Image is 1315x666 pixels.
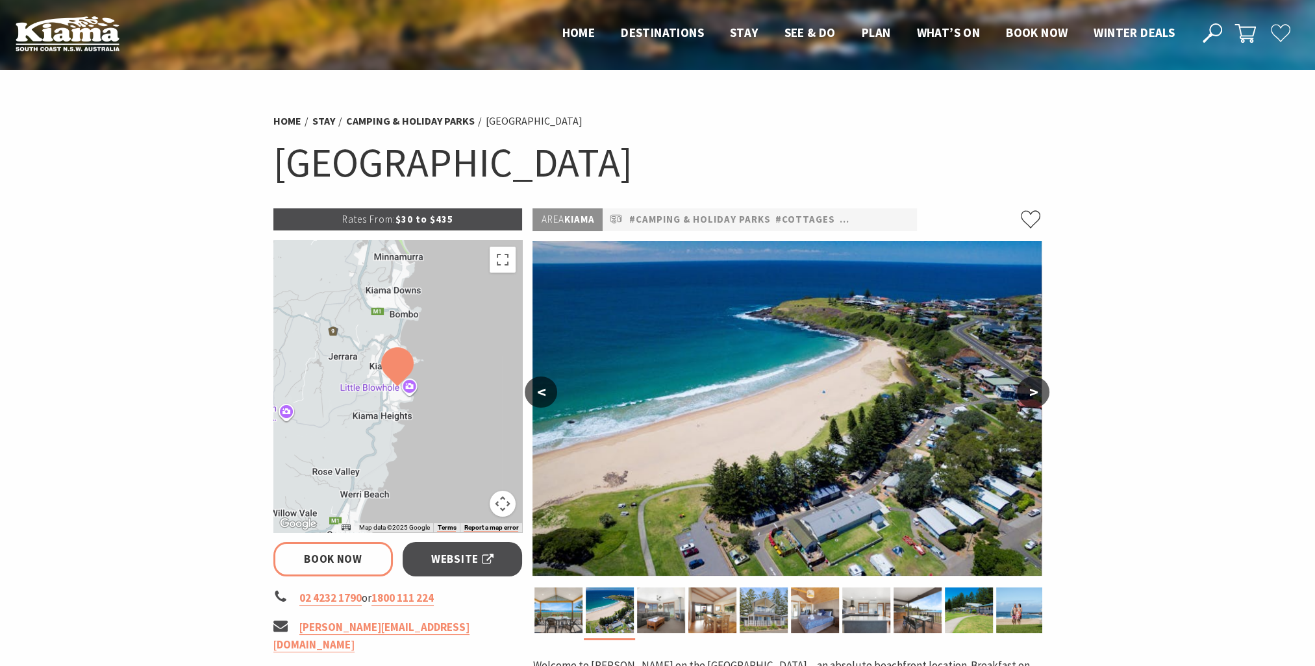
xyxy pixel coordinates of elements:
[945,587,993,633] img: Beachfront cabins at Kendalls on the Beach Holiday Park
[621,25,704,40] span: Destinations
[688,587,736,633] img: Kendalls on the Beach Holiday Park
[791,587,839,633] img: Kendalls on the Beach Holiday Park
[586,587,634,633] img: Aerial view of Kendalls on the Beach Holiday Park
[541,213,564,225] span: Area
[629,212,770,228] a: #Camping & Holiday Parks
[273,136,1042,189] h1: [GEOGRAPHIC_DATA]
[784,25,836,40] span: See & Do
[637,587,685,633] img: Lounge room in Cabin 12
[273,114,301,128] a: Home
[862,25,891,40] span: Plan
[371,591,434,606] a: 1800 111 224
[839,212,914,228] a: #Pet Friendly
[490,491,516,517] button: Map camera controls
[342,213,395,225] span: Rates From:
[273,208,523,230] p: $30 to $435
[358,524,429,531] span: Map data ©2025 Google
[403,542,523,576] a: Website
[775,212,834,228] a: #Cottages
[346,114,475,128] a: Camping & Holiday Parks
[562,25,595,40] span: Home
[277,515,319,532] a: Open this area in Google Maps (opens a new window)
[1094,25,1175,40] span: Winter Deals
[431,550,494,568] span: Website
[464,524,518,532] a: Report a map error
[730,25,758,40] span: Stay
[1006,25,1068,40] span: Book now
[437,524,456,532] a: Terms
[273,620,470,652] a: [PERSON_NAME][EMAIL_ADDRESS][DOMAIN_NAME]
[486,113,582,130] li: [GEOGRAPHIC_DATA]
[740,587,788,633] img: Kendalls on the Beach Holiday Park
[532,241,1042,576] img: Aerial view of Kendalls on the Beach Holiday Park
[532,208,603,231] p: Kiama
[312,114,335,128] a: Stay
[490,247,516,273] button: Toggle fullscreen view
[525,376,557,408] button: <
[842,587,890,633] img: Full size kitchen in Cabin 12
[273,542,394,576] a: Book Now
[916,25,980,40] span: What’s On
[534,587,582,633] img: Kendalls on the Beach Holiday Park
[299,591,362,606] a: 02 4232 1790
[273,589,523,607] li: or
[16,16,119,51] img: Kiama Logo
[277,515,319,532] img: Google
[996,587,1044,633] img: Kendalls Beach
[894,587,942,633] img: Enjoy the beachfront view in Cabin 12
[342,523,351,532] button: Keyboard shortcuts
[549,23,1188,44] nav: Main Menu
[1017,376,1049,408] button: >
